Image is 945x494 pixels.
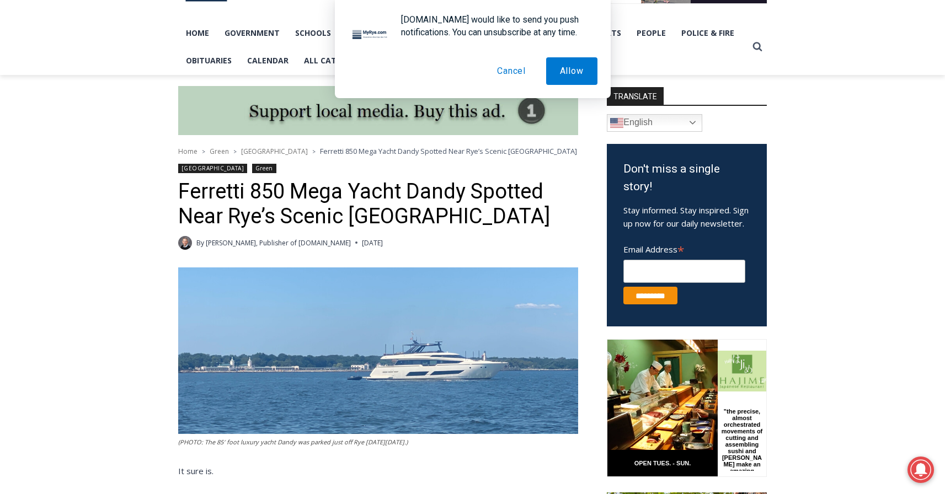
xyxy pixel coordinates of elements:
[252,164,276,173] a: Green
[279,1,521,107] div: "[PERSON_NAME] and I covered the [DATE] Parade, which was a really eye opening experience as I ha...
[178,236,192,250] a: Author image
[336,12,384,42] h4: Book [PERSON_NAME]'s Good Humor for Your Event
[210,147,229,156] a: Green
[362,238,383,248] time: [DATE]
[178,465,213,476] span: It sure is.
[546,57,597,85] button: Allow
[196,238,204,248] span: By
[328,3,398,50] a: Book [PERSON_NAME]'s Good Humor for Your Event
[1,111,111,137] a: Open Tues. - Sun. [PHONE_NUMBER]
[178,147,197,156] a: Home
[623,160,750,195] h3: Don't miss a single story!
[72,14,273,35] div: Book [PERSON_NAME]'s Good Humor for Your Drive by Birthday
[483,57,540,85] button: Cancel
[267,1,333,50] img: s_800_d653096d-cda9-4b24-94f4-9ae0c7afa054.jpeg
[178,146,578,157] nav: Breadcrumbs
[202,148,205,155] span: >
[265,107,535,137] a: Intern @ [DOMAIN_NAME]
[610,116,623,130] img: en
[113,69,157,132] div: "the precise, almost orchestrated movements of cutting and assembling sushi and [PERSON_NAME] mak...
[623,203,750,230] p: Stay informed. Stay inspired. Sign up now for our daily newsletter.
[178,437,578,447] figcaption: (PHOTO: The 85′ foot luxury yacht Dandy was parked just off Rye [DATE][DATE].)
[623,238,745,258] label: Email Address
[607,114,702,132] a: English
[178,267,578,434] img: (PHOTO: The 85' foot luxury yacht Dandy was parked just off Rye on Friday, August 8, 2025.)
[3,114,108,155] span: Open Tues. - Sun. [PHONE_NUMBER]
[206,238,351,248] a: [PERSON_NAME], Publisher of [DOMAIN_NAME]
[392,13,597,39] div: [DOMAIN_NAME] would like to send you push notifications. You can unsubscribe at any time.
[178,86,578,136] img: support local media, buy this ad
[289,110,511,135] span: Intern @ [DOMAIN_NAME]
[320,146,577,156] span: Ferretti 850 Mega Yacht Dandy Spotted Near Rye’s Scenic [GEOGRAPHIC_DATA]
[241,147,308,156] a: [GEOGRAPHIC_DATA]
[178,164,248,173] a: [GEOGRAPHIC_DATA]
[178,179,578,229] h1: Ferretti 850 Mega Yacht Dandy Spotted Near Rye’s Scenic [GEOGRAPHIC_DATA]
[348,13,392,57] img: notification icon
[312,148,316,155] span: >
[233,148,237,155] span: >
